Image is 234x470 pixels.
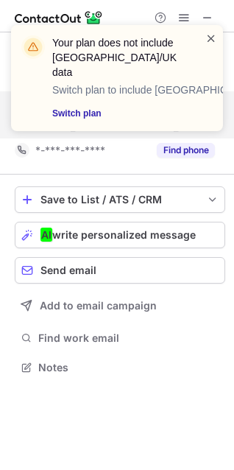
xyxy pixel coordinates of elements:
[15,292,225,319] button: Add to email campaign
[15,186,225,213] button: save-profile-one-click
[15,9,103,27] img: ContactOut v5.3.10
[38,332,219,345] span: Find work email
[15,222,225,248] button: AIwrite personalized message
[40,228,52,242] em: AI
[40,194,199,206] div: Save to List / ATS / CRM
[15,357,225,378] button: Notes
[52,35,188,80] header: Your plan does not include [GEOGRAPHIC_DATA]/UK data
[52,106,188,121] a: Switch plan
[40,264,96,276] span: Send email
[15,257,225,284] button: Send email
[38,361,219,374] span: Notes
[40,300,157,312] span: Add to email campaign
[21,35,45,59] img: warning
[15,328,225,348] button: Find work email
[40,229,196,241] span: write personalized message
